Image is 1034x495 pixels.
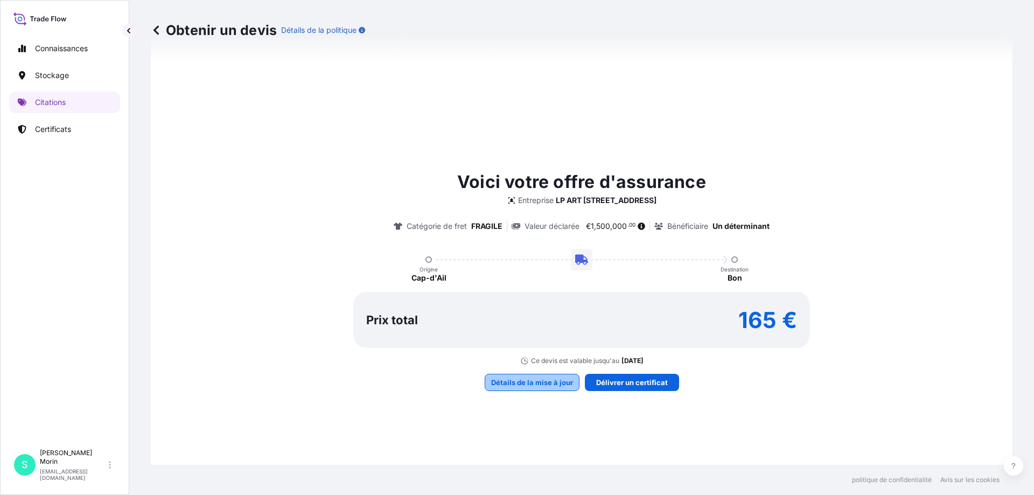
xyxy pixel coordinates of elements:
[457,171,706,192] font: Voici votre offre d'assurance
[518,196,554,205] font: Entreprise
[9,65,120,86] a: Stockage
[531,357,619,365] font: Ce devis est valable jusqu'au
[667,221,708,231] font: Bénéficiaire
[9,92,120,113] a: Citations
[738,306,797,333] font: 165 €
[712,221,770,231] font: Un déterminant
[556,196,656,205] font: LP ART [STREET_ADDRESS]
[525,221,579,231] font: Valeur déclarée
[9,38,120,59] a: Connaissances
[585,374,679,391] button: Délivrer un certificat
[721,266,749,273] font: Destination
[596,221,610,231] font: 500
[35,97,66,107] font: Citations
[366,313,418,327] font: Prix ​​total
[610,221,612,231] font: ,
[411,273,446,282] font: Cap-d'Ail
[9,118,120,140] a: Certificats
[166,22,277,38] font: Obtenir un devis
[471,221,502,231] font: FRAGILE
[621,357,644,365] font: [DATE]
[586,221,591,231] font: €
[940,476,1000,484] a: Avis sur les cookies
[627,222,629,228] font: .
[40,449,92,457] font: [PERSON_NAME]
[596,378,668,387] font: Délivrer un certificat
[728,273,742,282] font: Bon
[407,221,467,231] font: Catégorie de fret
[591,221,594,231] font: 1
[594,221,596,231] font: ,
[35,71,69,80] font: Stockage
[629,222,635,228] font: 00
[35,124,71,134] font: Certificats
[40,457,58,465] font: Morin
[612,221,627,231] font: 000
[485,374,579,391] button: Détails de la mise à jour
[40,468,88,481] font: [EMAIL_ADDRESS][DOMAIN_NAME]
[420,266,438,273] font: Origine
[491,378,573,387] font: Détails de la mise à jour
[35,44,88,53] font: Connaissances
[281,25,357,34] font: Détails de la politique
[852,476,932,484] a: politique de confidentialité
[22,459,28,470] font: S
